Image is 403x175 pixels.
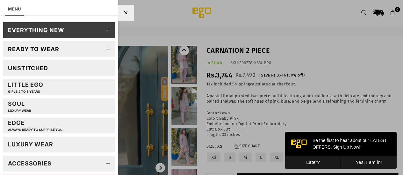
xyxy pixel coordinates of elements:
[8,81,43,93] div: Little EGO
[8,6,21,11] a: MENU
[8,90,43,94] p: GIRLS 2 TO 8 YEARS
[8,141,53,148] div: LUXURY WEAR
[56,24,112,37] button: Yes, I am in!
[8,109,31,113] p: LUXURY WEAR
[8,119,62,131] div: EDGE
[3,98,115,114] a: SoulLUXURY WEAR
[285,132,397,169] iframe: webpush-onsite
[3,41,115,57] a: Ready to wear
[118,5,134,21] div: Close Menu
[3,60,115,76] a: Unstitched
[8,160,52,167] div: Accessories
[8,100,31,112] div: Soul
[8,45,59,53] div: Ready to wear
[8,64,48,72] div: Unstitched
[3,79,115,95] a: Little EGOGIRLS 2 TO 8 YEARS
[8,128,62,132] p: Always ready to surprise you
[3,118,115,133] a: EDGEAlways ready to surprise you
[3,22,115,38] a: EVERYTHING NEW
[3,156,115,172] a: Accessories
[8,26,64,34] div: EVERYTHING NEW
[3,137,115,152] a: LUXURY WEAR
